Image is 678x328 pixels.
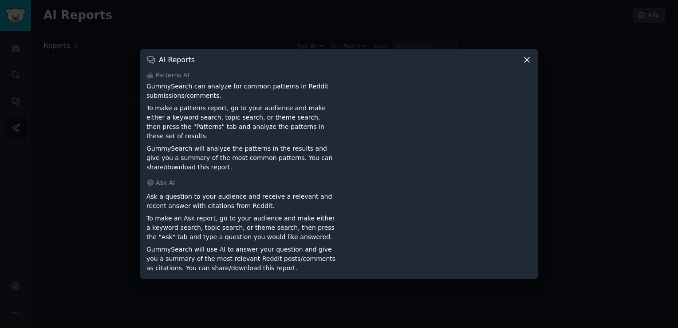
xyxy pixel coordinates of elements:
p: To make an Ask report, go to your audience and make either a keyword search, topic search, or the... [146,214,336,242]
p: GummySearch can analyze for common patterns in Reddit submissions/comments. [146,82,336,100]
p: To make a patterns report, go to your audience and make either a keyword search, topic search, or... [146,104,336,141]
h3: AI Reports [159,55,195,64]
p: GummySearch will analyze the patterns in the results and give you a summary of the most common pa... [146,144,336,172]
p: Ask a question to your audience and receive a relevant and recent answer with citations from Reddit. [146,192,336,211]
div: Patterns AI [146,71,532,80]
p: GummySearch will use AI to answer your question and give you a summary of the most relevant Reddi... [146,245,336,273]
div: Ask AI [146,178,532,188]
iframe: YouTube video player [342,82,532,162]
